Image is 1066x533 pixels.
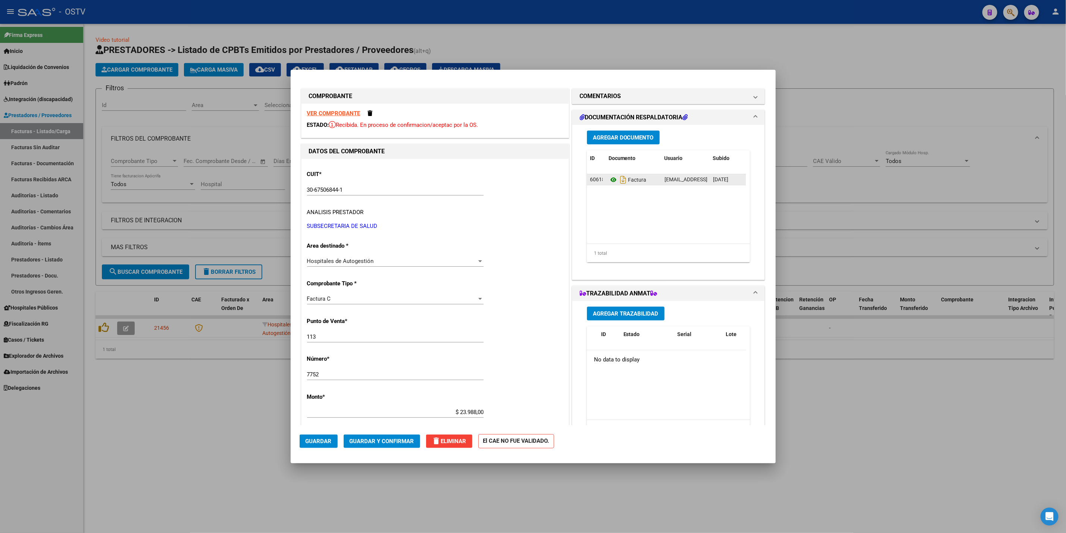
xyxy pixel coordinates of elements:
span: Guardar y Confirmar [350,438,414,445]
p: Area destinado * [307,242,384,250]
p: Número [307,355,384,363]
div: DOCUMENTACIÓN RESPALDATORIA [572,125,765,280]
span: Hospitales de Autogestión [307,258,374,264]
span: [DATE] [713,176,728,182]
div: Open Intercom Messenger [1041,508,1059,526]
button: Eliminar [426,435,472,448]
span: Agregar Documento [593,134,654,141]
h1: TRAZABILIDAD ANMAT [580,289,657,298]
datatable-header-cell: Documento [606,150,662,166]
datatable-header-cell: Lote [723,326,755,351]
span: Estado [623,331,640,337]
p: SUBSECRETARIA DE SALUD [307,222,563,231]
div: ANALISIS PRESTADOR [307,208,364,217]
a: VER COMPROBANTE [307,110,360,117]
h1: COMENTARIOS [580,92,621,101]
div: 0 total [587,420,750,439]
span: ESTADO: [307,122,329,128]
mat-expansion-panel-header: TRAZABILIDAD ANMAT [572,286,765,301]
datatable-header-cell: Estado [620,326,675,351]
button: Guardar y Confirmar [344,435,420,448]
mat-expansion-panel-header: DOCUMENTACIÓN RESPALDATORIA [572,110,765,125]
mat-expansion-panel-header: COMENTARIOS [572,89,765,104]
span: Usuario [665,155,683,161]
span: Factura C [307,295,331,302]
p: Comprobante Tipo * [307,279,384,288]
i: Descargar documento [618,174,628,186]
span: Eliminar [432,438,466,445]
div: No data to display [587,350,746,369]
p: Punto de Venta [307,317,384,326]
mat-icon: delete [432,436,441,445]
button: Agregar Trazabilidad [587,307,665,320]
strong: DATOS DEL COMPROBANTE [309,148,385,155]
strong: El CAE NO FUE VALIDADO. [478,434,554,449]
span: Documento [609,155,636,161]
datatable-header-cell: ID [598,326,620,351]
button: Guardar [300,435,338,448]
span: Factura [609,177,646,183]
span: ID [590,155,595,161]
span: [EMAIL_ADDRESS][DOMAIN_NAME] - [GEOGRAPHIC_DATA] [665,176,801,182]
span: Agregar Trazabilidad [593,310,659,317]
p: Monto [307,393,384,401]
div: TRAZABILIDAD ANMAT [572,301,765,456]
span: Serial [678,331,692,337]
p: CUIT [307,170,384,179]
h1: DOCUMENTACIÓN RESPALDATORIA [580,113,688,122]
div: 1 total [587,244,750,263]
datatable-header-cell: Serial [675,326,723,351]
span: Recibida. En proceso de confirmacion/aceptac por la OS. [329,122,478,128]
strong: COMPROBANTE [309,93,353,100]
span: Subido [713,155,730,161]
datatable-header-cell: Subido [710,150,747,166]
button: Agregar Documento [587,131,660,144]
span: ID [601,331,606,337]
datatable-header-cell: Usuario [662,150,710,166]
span: Lote [726,331,737,337]
span: Guardar [306,438,332,445]
span: 60618 [590,176,605,182]
datatable-header-cell: ID [587,150,606,166]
